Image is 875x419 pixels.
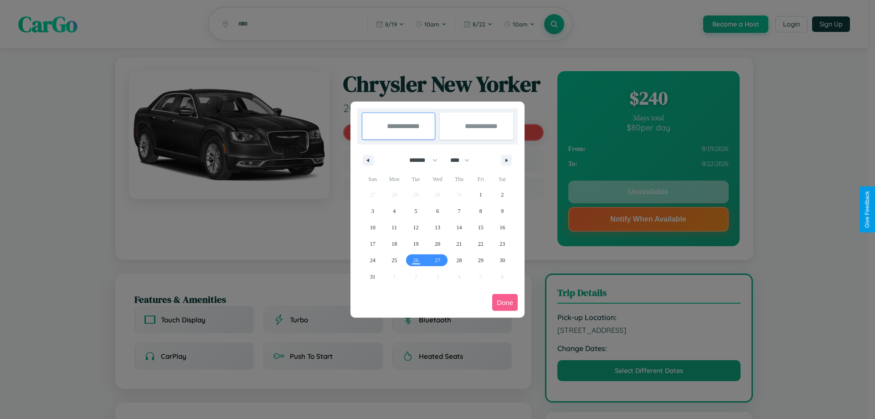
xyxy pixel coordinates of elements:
[383,252,405,269] button: 25
[492,252,513,269] button: 30
[362,252,383,269] button: 24
[371,203,374,219] span: 3
[405,219,427,236] button: 12
[492,203,513,219] button: 9
[370,269,376,285] span: 31
[478,252,484,269] span: 29
[499,252,505,269] span: 30
[448,236,470,252] button: 21
[415,203,417,219] span: 5
[470,236,491,252] button: 22
[499,219,505,236] span: 16
[362,219,383,236] button: 10
[448,219,470,236] button: 14
[370,219,376,236] span: 10
[492,236,513,252] button: 23
[479,203,482,219] span: 8
[492,172,513,186] span: Sat
[492,186,513,203] button: 2
[456,252,462,269] span: 28
[501,203,504,219] span: 9
[427,203,448,219] button: 6
[470,186,491,203] button: 1
[383,236,405,252] button: 18
[391,219,397,236] span: 11
[393,203,396,219] span: 4
[383,203,405,219] button: 4
[478,219,484,236] span: 15
[435,219,440,236] span: 13
[501,186,504,203] span: 2
[370,252,376,269] span: 24
[458,203,460,219] span: 7
[427,252,448,269] button: 27
[435,236,440,252] span: 20
[362,269,383,285] button: 31
[427,219,448,236] button: 13
[413,252,419,269] span: 26
[864,191,870,228] div: Give Feedback
[478,236,484,252] span: 22
[435,252,440,269] span: 27
[413,219,419,236] span: 12
[499,236,505,252] span: 23
[479,186,482,203] span: 1
[427,172,448,186] span: Wed
[427,236,448,252] button: 20
[383,172,405,186] span: Mon
[405,252,427,269] button: 26
[383,219,405,236] button: 11
[448,252,470,269] button: 28
[413,236,419,252] span: 19
[470,252,491,269] button: 29
[448,203,470,219] button: 7
[470,203,491,219] button: 8
[362,203,383,219] button: 3
[391,252,397,269] span: 25
[436,203,439,219] span: 6
[405,203,427,219] button: 5
[405,172,427,186] span: Tue
[470,219,491,236] button: 15
[470,172,491,186] span: Fri
[492,219,513,236] button: 16
[456,219,462,236] span: 14
[405,236,427,252] button: 19
[456,236,462,252] span: 21
[492,294,518,311] button: Done
[370,236,376,252] span: 17
[448,172,470,186] span: Thu
[391,236,397,252] span: 18
[362,236,383,252] button: 17
[362,172,383,186] span: Sun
